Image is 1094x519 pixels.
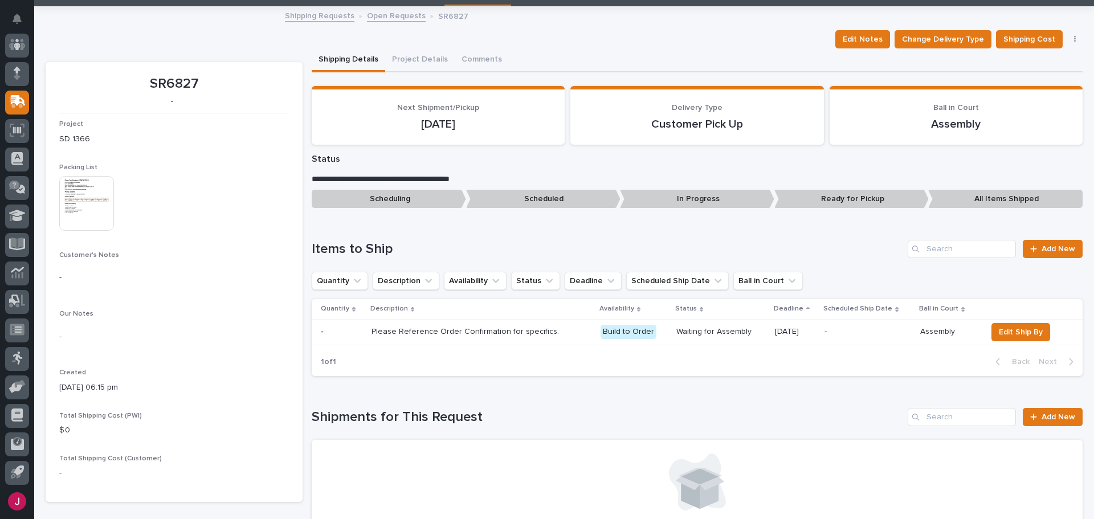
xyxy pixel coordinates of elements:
[675,303,697,315] p: Status
[370,303,408,315] p: Description
[59,252,119,259] span: Customer's Notes
[902,32,984,46] span: Change Delivery Type
[312,348,345,376] p: 1 of 1
[5,7,29,31] button: Notifications
[59,133,289,145] p: SD 1366
[601,325,656,339] div: Build to Order
[933,104,979,112] span: Ball in Court
[312,272,368,290] button: Quantity
[986,357,1034,367] button: Back
[312,48,385,72] button: Shipping Details
[59,272,289,284] p: -
[373,272,439,290] button: Description
[565,272,622,290] button: Deadline
[14,14,29,32] div: Notifications
[312,190,466,209] p: Scheduling
[996,30,1063,48] button: Shipping Cost
[1039,357,1064,367] span: Next
[438,9,468,22] p: SR6827
[321,325,326,337] p: -
[372,327,571,337] p: Please Reference Order Confirmation for specifics.
[466,190,621,209] p: Scheduled
[920,327,978,337] p: Assembly
[908,408,1016,426] input: Search
[385,48,455,72] button: Project Details
[59,310,93,317] span: Our Notes
[1005,357,1030,367] span: Back
[895,30,991,48] button: Change Delivery Type
[285,9,354,22] a: Shipping Requests
[1023,408,1083,426] a: Add New
[908,240,1016,258] input: Search
[59,382,289,394] p: [DATE] 06:15 pm
[775,327,816,337] p: [DATE]
[59,424,289,436] p: $ 0
[59,369,86,376] span: Created
[835,30,890,48] button: Edit Notes
[620,190,774,209] p: In Progress
[1042,413,1075,421] span: Add New
[59,331,289,343] p: -
[321,303,349,315] p: Quantity
[626,272,729,290] button: Scheduled Ship Date
[676,327,766,337] p: Waiting for Assembly
[312,319,1083,345] tr: -- Please Reference Order Confirmation for specifics.Build to OrderWaiting for Assembly[DATE]-Ass...
[774,303,803,315] p: Deadline
[999,325,1043,339] span: Edit Ship By
[455,48,509,72] button: Comments
[312,409,903,426] h1: Shipments for This Request
[991,323,1050,341] button: Edit Ship By
[733,272,803,290] button: Ball in Court
[1042,245,1075,253] span: Add New
[444,272,507,290] button: Availability
[59,467,289,479] p: -
[919,303,958,315] p: Ball in Court
[312,154,1083,165] p: Status
[823,303,892,315] p: Scheduled Ship Date
[843,32,883,46] span: Edit Notes
[59,121,83,128] span: Project
[1023,240,1083,258] a: Add New
[824,327,911,337] p: -
[1034,357,1083,367] button: Next
[397,104,479,112] span: Next Shipment/Pickup
[59,76,289,92] p: SR6827
[367,9,426,22] a: Open Requests
[59,164,97,171] span: Packing List
[928,190,1083,209] p: All Items Shipped
[511,272,560,290] button: Status
[599,303,634,315] p: Availability
[1003,32,1055,46] span: Shipping Cost
[312,241,903,258] h1: Items to Ship
[584,117,810,131] p: Customer Pick Up
[59,455,162,462] span: Total Shipping Cost (Customer)
[59,97,284,107] p: -
[672,104,722,112] span: Delivery Type
[325,117,551,131] p: [DATE]
[774,190,929,209] p: Ready for Pickup
[843,117,1069,131] p: Assembly
[5,489,29,513] button: users-avatar
[59,412,142,419] span: Total Shipping Cost (PWI)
